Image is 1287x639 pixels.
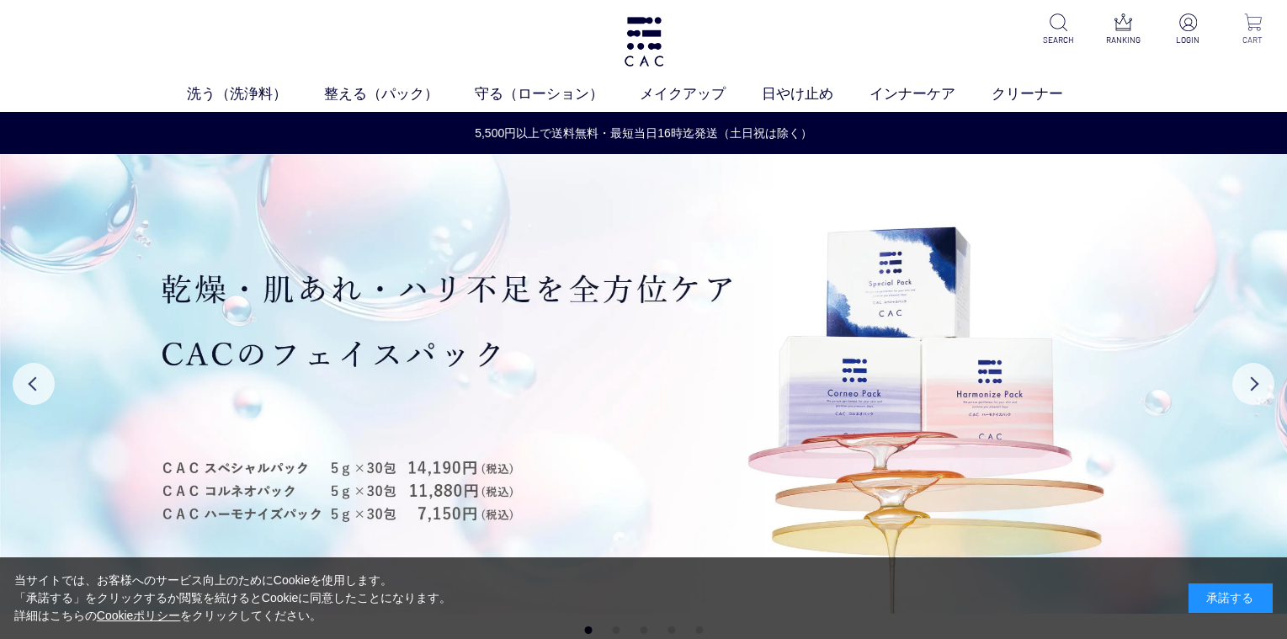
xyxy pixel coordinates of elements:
[870,83,992,105] a: インナーケア
[97,609,181,622] a: Cookieポリシー
[622,17,666,67] img: logo
[14,572,452,625] div: 当サイトでは、お客様へのサービス向上のためにCookieを使用します。 「承諾する」をクリックするか閲覧を続けるとCookieに同意したことになります。 詳細はこちらの をクリックしてください。
[1167,34,1209,46] p: LOGIN
[324,83,475,105] a: 整える（パック）
[762,83,870,105] a: 日やけ止め
[1189,583,1273,613] div: 承諾する
[475,83,640,105] a: 守る（ローション）
[1,125,1286,142] a: 5,500円以上で送料無料・最短当日16時迄発送（土日祝は除く）
[1232,34,1274,46] p: CART
[640,83,762,105] a: メイクアップ
[1038,13,1079,46] a: SEARCH
[13,363,55,405] button: Previous
[1232,363,1274,405] button: Next
[992,83,1099,105] a: クリーナー
[1167,13,1209,46] a: LOGIN
[187,83,323,105] a: 洗う（洗浄料）
[1103,34,1144,46] p: RANKING
[1232,13,1274,46] a: CART
[1103,13,1144,46] a: RANKING
[1038,34,1079,46] p: SEARCH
